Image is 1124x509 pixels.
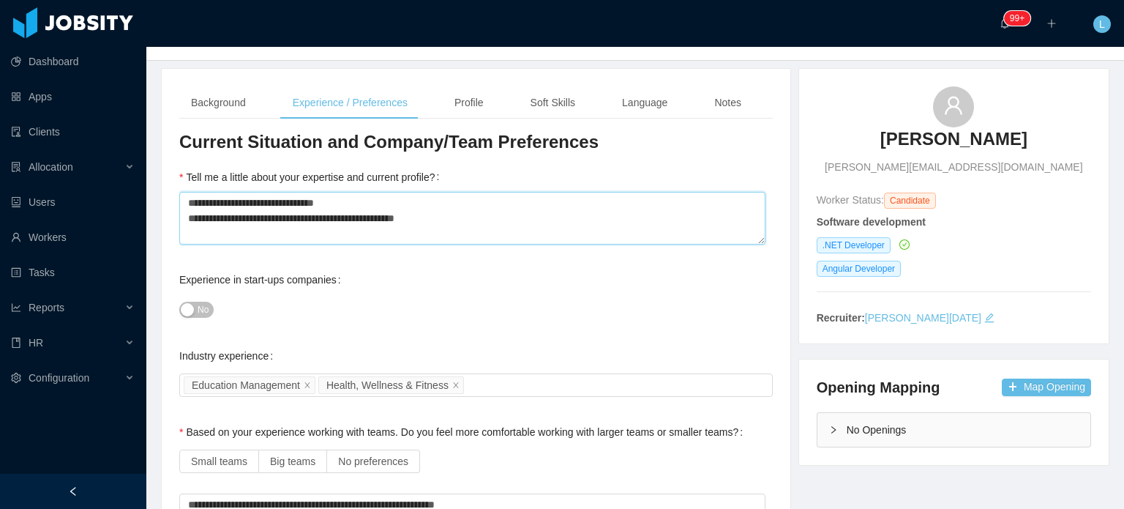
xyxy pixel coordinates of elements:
a: [PERSON_NAME] [880,127,1027,160]
i: icon: setting [11,373,21,383]
a: icon: userWorkers [11,223,135,252]
span: Reports [29,302,64,313]
h4: Opening Mapping [817,377,940,398]
li: Health, Wellness & Fitness [318,376,464,394]
div: Background [179,86,258,119]
span: Allocation [29,161,73,173]
span: Worker Status: [817,194,884,206]
button: icon: plusMap Opening [1002,379,1091,396]
a: icon: robotUsers [11,187,135,217]
i: icon: check-circle [899,239,910,250]
span: L [1099,15,1105,33]
i: icon: book [11,338,21,348]
div: icon: rightNo Openings [817,413,1090,447]
i: icon: solution [11,162,21,172]
i: icon: user [943,95,964,116]
a: icon: appstoreApps [11,82,135,111]
label: Industry experience [179,350,279,362]
h3: Current Situation and Company/Team Preferences [179,130,773,154]
h3: [PERSON_NAME] [880,127,1027,151]
span: HR [29,337,43,349]
strong: Software development [817,216,926,228]
span: Angular Developer [817,261,901,277]
label: Based on your experience working with teams. Do you feel more comfortable working with larger tea... [179,426,749,438]
label: Tell me a little about your expertise and current profile? [179,171,445,183]
span: Big teams [270,456,315,467]
i: icon: bell [1000,18,1010,29]
textarea: Tell me a little about your expertise and current profile? [179,192,765,245]
strong: Recruiter: [817,312,865,324]
span: Candidate [884,193,936,209]
span: No [198,302,209,317]
button: Experience in start-ups companies [179,302,214,318]
div: Experience / Preferences [281,86,419,119]
sup: 1936 [1004,11,1030,26]
span: No preferences [338,456,408,467]
i: icon: plus [1046,18,1057,29]
li: Education Management [184,376,315,394]
i: icon: line-chart [11,302,21,313]
i: icon: close [304,382,311,390]
div: Notes [702,86,753,119]
div: Language [610,86,679,119]
div: Soft Skills [519,86,587,119]
a: icon: profileTasks [11,258,135,287]
div: Health, Wellness & Fitness [326,377,449,393]
a: icon: check-circle [896,239,910,250]
span: Configuration [29,372,89,384]
input: Industry experience [467,377,475,395]
a: [PERSON_NAME][DATE] [865,312,981,324]
i: icon: right [829,426,838,434]
i: icon: edit [984,313,994,323]
a: icon: pie-chartDashboard [11,47,135,76]
span: Small teams [191,456,247,467]
div: Profile [443,86,495,119]
div: Education Management [192,377,300,393]
span: [PERSON_NAME][EMAIL_ADDRESS][DOMAIN_NAME] [825,160,1082,175]
label: Experience in start-ups companies [179,274,347,286]
a: icon: auditClients [11,117,135,146]
span: .NET Developer [817,237,891,253]
i: icon: close [452,382,460,390]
